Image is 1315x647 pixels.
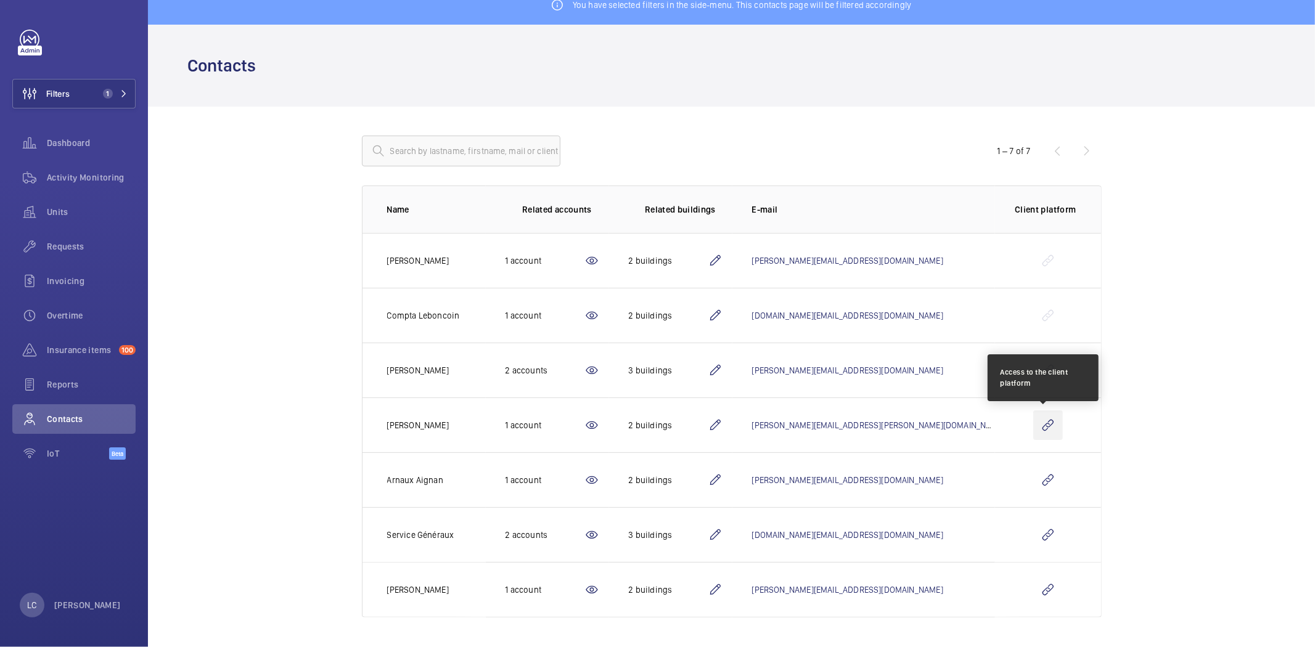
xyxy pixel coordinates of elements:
[387,419,449,431] p: [PERSON_NAME]
[629,584,708,596] div: 2 buildings
[506,254,584,267] div: 1 account
[109,447,126,460] span: Beta
[47,275,136,287] span: Invoicing
[47,378,136,391] span: Reports
[387,364,449,376] p: [PERSON_NAME]
[752,203,996,216] p: E-mail
[54,599,121,611] p: [PERSON_NAME]
[629,364,708,376] div: 3 buildings
[103,89,113,99] span: 1
[12,79,136,108] button: Filters1
[1015,203,1076,216] p: Client platform
[387,203,486,216] p: Name
[629,309,708,322] div: 2 buildings
[47,137,136,149] span: Dashboard
[629,419,708,431] div: 2 buildings
[629,254,708,267] div: 2 buildings
[506,474,584,486] div: 1 account
[752,530,943,540] a: [DOMAIN_NAME][EMAIL_ADDRESS][DOMAIN_NAME]
[506,529,584,541] div: 2 accounts
[752,420,1006,430] a: [PERSON_NAME][EMAIL_ADDRESS][PERSON_NAME][DOMAIN_NAME]
[47,240,136,253] span: Requests
[629,529,708,541] div: 3 buildings
[119,345,136,355] span: 100
[46,87,70,100] span: Filters
[506,309,584,322] div: 1 account
[362,136,560,166] input: Search by lastname, firstname, mail or client
[629,474,708,486] div: 2 buildings
[752,311,943,320] a: [DOMAIN_NAME][EMAIL_ADDRESS][DOMAIN_NAME]
[387,254,449,267] p: [PERSON_NAME]
[998,145,1031,157] div: 1 – 7 of 7
[506,364,584,376] div: 2 accounts
[506,419,584,431] div: 1 account
[27,599,36,611] p: LC
[506,584,584,596] div: 1 account
[47,206,136,218] span: Units
[752,256,943,266] a: [PERSON_NAME][EMAIL_ADDRESS][DOMAIN_NAME]
[387,474,443,486] p: Arnaux Aignan
[387,529,454,541] p: Service Généraux
[752,475,943,485] a: [PERSON_NAME][EMAIL_ADDRESS][DOMAIN_NAME]
[387,309,460,322] p: Compta Leboncoin
[47,344,114,356] span: Insurance items
[47,413,136,425] span: Contacts
[522,203,592,216] p: Related accounts
[645,203,716,216] p: Related buildings
[47,447,109,460] span: IoT
[47,171,136,184] span: Activity Monitoring
[387,584,449,596] p: [PERSON_NAME]
[47,309,136,322] span: Overtime
[1000,367,1086,389] div: Access to the client platform
[752,365,943,375] a: [PERSON_NAME][EMAIL_ADDRESS][DOMAIN_NAME]
[752,585,943,595] a: [PERSON_NAME][EMAIL_ADDRESS][DOMAIN_NAME]
[187,54,263,77] h1: Contacts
